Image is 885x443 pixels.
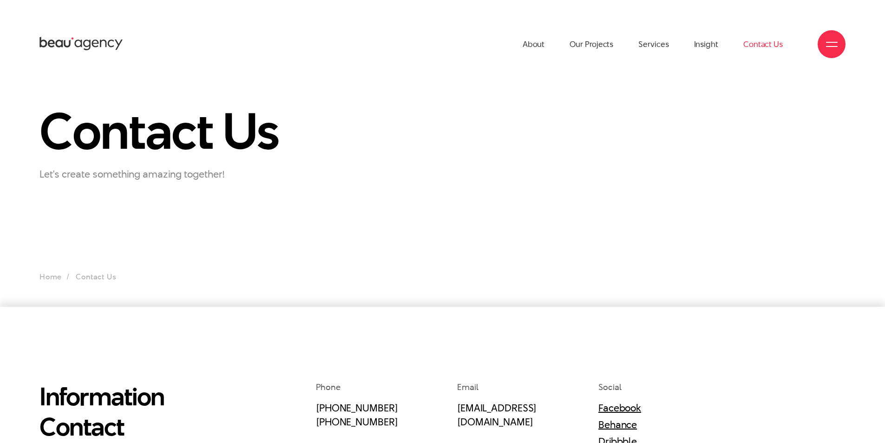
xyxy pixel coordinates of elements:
a: [EMAIL_ADDRESS][DOMAIN_NAME] [457,401,537,429]
span: Email [457,381,479,393]
a: Our Projects [570,19,613,70]
a: Contact Us [743,19,783,70]
a: [PHONE_NUMBER] [316,401,398,415]
a: Behance [598,417,637,431]
a: Services [638,19,669,70]
h1: Contact Us [39,105,293,158]
span: Social [598,381,621,393]
h2: Information Contact [39,381,223,442]
a: [PHONE_NUMBER] [316,415,398,429]
a: Insight [694,19,718,70]
a: Home [39,271,62,282]
p: Let's create something amazing together! [39,166,272,181]
a: Facebook [598,401,641,415]
span: Phone [316,381,341,393]
a: About [523,19,545,70]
